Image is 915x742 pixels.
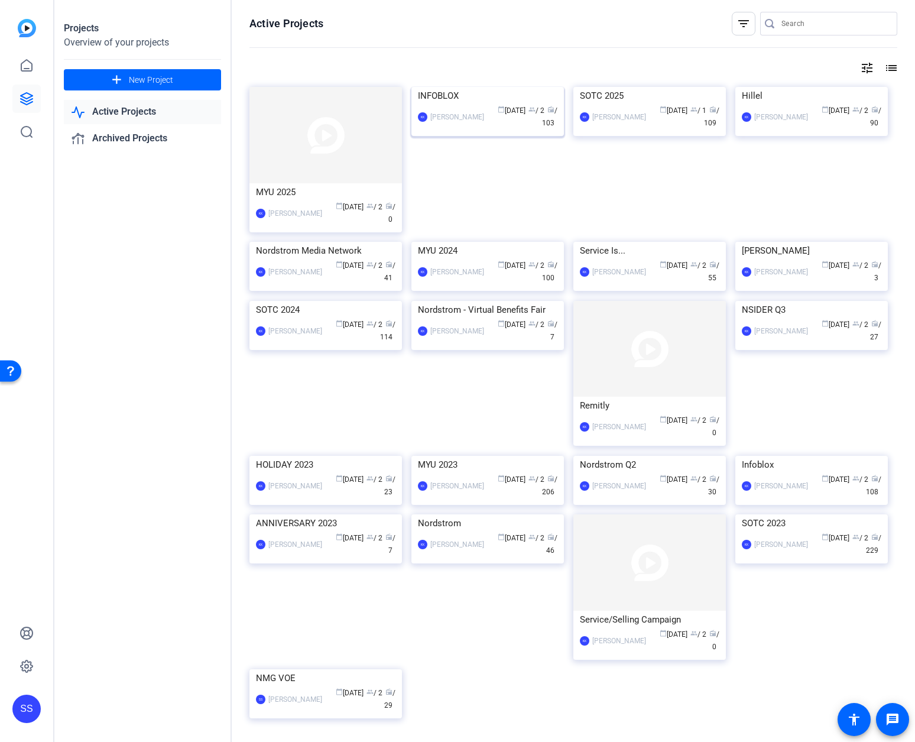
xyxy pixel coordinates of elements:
span: / 46 [546,534,557,555]
mat-icon: filter_list [736,17,751,31]
span: group [366,475,374,482]
div: [PERSON_NAME] [592,111,646,123]
div: Overview of your projects [64,35,221,50]
div: [PERSON_NAME] [592,480,646,492]
div: [PERSON_NAME] [592,266,646,278]
span: [DATE] [822,106,849,115]
span: [DATE] [498,320,525,329]
span: / 2 [528,106,544,115]
span: radio [385,261,392,268]
div: Service/Selling Campaign [580,611,719,628]
span: group [528,320,536,327]
div: [PERSON_NAME] [430,111,484,123]
div: Nordstrom Q2 [580,456,719,474]
div: SOTC 2024 [256,301,395,319]
div: [PERSON_NAME] [268,208,322,219]
div: [PERSON_NAME] [742,242,881,260]
span: / 114 [380,320,395,341]
span: / 109 [704,106,719,127]
span: calendar_today [336,688,343,695]
span: radio [385,688,392,695]
div: KK [256,540,265,549]
mat-icon: message [885,712,900,727]
span: group [852,106,859,113]
div: [PERSON_NAME] [754,480,808,492]
span: calendar_today [660,106,667,113]
span: group [366,202,374,209]
div: [PERSON_NAME] [268,539,322,550]
span: [DATE] [660,106,687,115]
span: / 55 [708,261,719,282]
span: radio [547,533,554,540]
span: / 0 [709,630,719,651]
span: radio [709,630,716,637]
div: [PERSON_NAME] [268,480,322,492]
mat-icon: tune [860,61,874,75]
div: ANNIVERSARY 2023 [256,514,395,532]
div: [PERSON_NAME] [754,325,808,337]
div: Nordstrom Media Network [256,242,395,260]
div: [PERSON_NAME] [430,266,484,278]
div: KK [256,326,265,336]
span: / 90 [870,106,881,127]
span: / 103 [542,106,557,127]
span: radio [547,475,554,482]
div: KK [418,540,427,549]
span: [DATE] [822,475,849,484]
span: / 2 [852,106,868,115]
span: group [366,320,374,327]
span: radio [547,106,554,113]
div: INFOBLOX [418,87,557,105]
div: MYU 2024 [418,242,557,260]
div: MYU 2025 [256,183,395,201]
a: Active Projects [64,100,221,124]
span: / 2 [366,689,382,697]
span: / 229 [866,534,881,555]
span: group [852,320,859,327]
div: KK [742,481,751,491]
span: group [852,261,859,268]
span: calendar_today [822,533,829,540]
div: SS [12,695,41,723]
div: [PERSON_NAME] [268,266,322,278]
span: / 2 [852,261,868,270]
div: SS [256,695,265,704]
span: [DATE] [336,261,364,270]
div: KK [256,267,265,277]
mat-icon: accessibility [847,712,861,727]
span: group [690,630,697,637]
span: / 2 [366,261,382,270]
div: [PERSON_NAME] [592,421,646,433]
span: [DATE] [336,475,364,484]
div: Remitly [580,397,719,414]
span: calendar_today [336,475,343,482]
span: group [366,533,374,540]
div: KK [256,481,265,491]
div: Service Is... [580,242,719,260]
span: / 206 [542,475,557,496]
div: Projects [64,21,221,35]
span: [DATE] [336,203,364,211]
div: KK [418,326,427,336]
span: radio [709,106,716,113]
div: KK [418,481,427,491]
span: radio [871,106,878,113]
div: KK [580,636,589,646]
span: / 2 [852,320,868,329]
div: KK [580,112,589,122]
span: / 29 [384,689,395,709]
span: / 0 [709,416,719,437]
span: group [366,261,374,268]
span: / 2 [852,534,868,542]
span: [DATE] [498,261,525,270]
span: calendar_today [498,106,505,113]
span: group [528,533,536,540]
span: [DATE] [336,534,364,542]
span: [DATE] [336,689,364,697]
div: [PERSON_NAME] [430,325,484,337]
span: [DATE] [660,261,687,270]
div: [PERSON_NAME] [430,539,484,550]
span: group [366,688,374,695]
mat-icon: add [109,73,124,88]
span: group [528,261,536,268]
